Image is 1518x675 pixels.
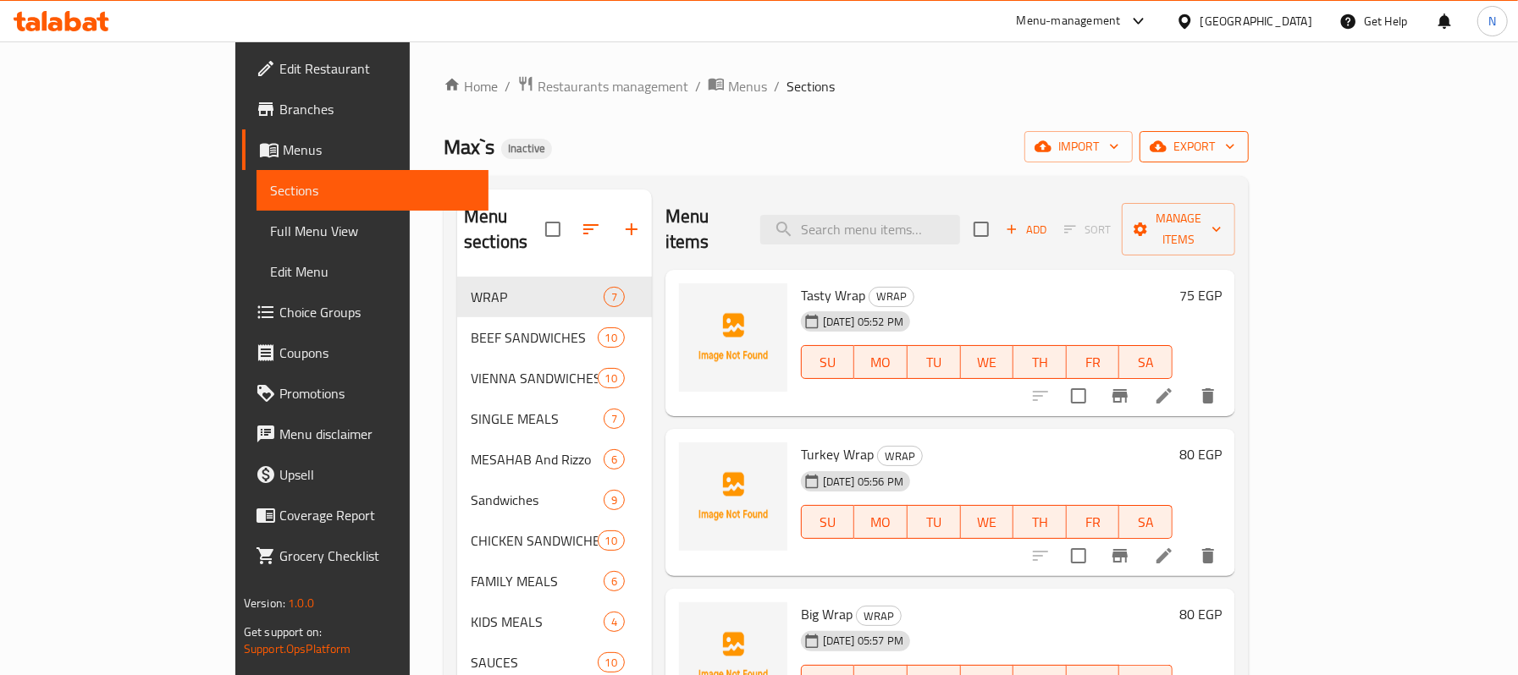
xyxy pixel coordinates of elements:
input: search [760,215,960,244]
span: 10 [599,330,624,346]
span: 7 [604,289,624,305]
div: items [604,409,625,429]
span: Tasty Wrap [801,283,865,308]
button: export [1140,131,1249,162]
span: WRAP [857,606,901,626]
button: delete [1188,376,1228,416]
a: Upsell [242,454,489,495]
div: FAMILY MEALS6 [457,561,652,601]
div: WRAP [856,606,902,626]
button: TH [1013,505,1067,539]
span: Get support on: [244,621,322,643]
span: SA [1126,350,1166,375]
div: Sandwiches9 [457,480,652,520]
div: items [598,327,625,348]
button: import [1024,131,1133,162]
span: Menus [283,140,475,160]
span: Coverage Report [279,505,475,525]
button: SU [801,505,855,539]
span: 10 [599,655,624,671]
span: Menu disclaimer [279,424,475,444]
div: CHICKEN SANDWICHES10 [457,520,652,561]
span: 7 [604,411,624,427]
span: SU [809,510,848,535]
span: Edit Menu [270,261,475,282]
div: items [604,449,625,469]
button: delete [1188,535,1228,576]
span: [DATE] 05:52 PM [816,314,910,330]
a: Coverage Report [242,495,489,535]
span: Select section first [1053,217,1122,243]
span: WE [968,350,1007,375]
h2: Menu items [665,204,740,255]
span: 10 [599,533,624,549]
span: TU [914,350,954,375]
a: Full Menu View [257,211,489,251]
span: WRAP [878,447,922,466]
span: Sections [270,180,475,200]
button: TU [908,345,961,379]
span: SAUCES [471,652,597,672]
h2: Menu sections [464,204,545,255]
button: MO [854,345,908,379]
span: SA [1126,510,1166,535]
span: Select to update [1061,538,1096,573]
span: 9 [604,492,624,508]
h6: 80 EGP [1179,602,1222,626]
div: items [604,571,625,591]
span: Coupons [279,343,475,363]
span: Inactive [501,141,552,156]
a: Edit Menu [257,251,489,292]
div: [GEOGRAPHIC_DATA] [1201,12,1312,30]
h6: 80 EGP [1179,442,1222,466]
div: items [598,368,625,388]
div: WRAP [869,287,914,307]
span: N [1488,12,1496,30]
div: FAMILY MEALS [471,571,604,591]
span: Select section [963,211,999,247]
a: Menu disclaimer [242,414,489,454]
span: [DATE] 05:57 PM [816,633,910,649]
a: Edit menu item [1154,546,1174,566]
a: Grocery Checklist [242,535,489,576]
button: Branch-specific-item [1100,535,1140,576]
span: Big Wrap [801,601,853,627]
div: items [598,652,625,672]
span: Select all sections [535,211,571,247]
div: WRAP [877,446,923,466]
li: / [505,76,511,96]
span: Choice Groups [279,302,475,322]
span: BEEF SANDWICHES [471,327,597,348]
a: Menus [242,129,489,170]
span: VIENNA SANDWICHES [471,368,597,388]
span: MO [861,510,901,535]
span: Sandwiches [471,490,604,510]
a: Support.OpsPlatform [244,638,351,660]
button: TU [908,505,961,539]
span: Add item [999,217,1053,243]
button: Add [999,217,1053,243]
button: FR [1067,345,1120,379]
span: Menus [728,76,767,96]
span: Sort sections [571,209,611,250]
li: / [774,76,780,96]
span: Branches [279,99,475,119]
span: Turkey Wrap [801,442,874,467]
img: Turkey Wrap [679,442,787,551]
img: Tasty Wrap [679,283,787,392]
div: items [598,530,625,551]
div: SINGLE MEALS7 [457,398,652,439]
span: WRAP [471,287,604,307]
span: 6 [604,452,624,468]
span: SU [809,350,848,375]
span: KIDS MEALS [471,612,604,632]
button: WE [961,345,1014,379]
span: FR [1074,350,1113,375]
div: items [604,612,625,632]
a: Edit menu item [1154,386,1174,406]
button: SU [801,345,855,379]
